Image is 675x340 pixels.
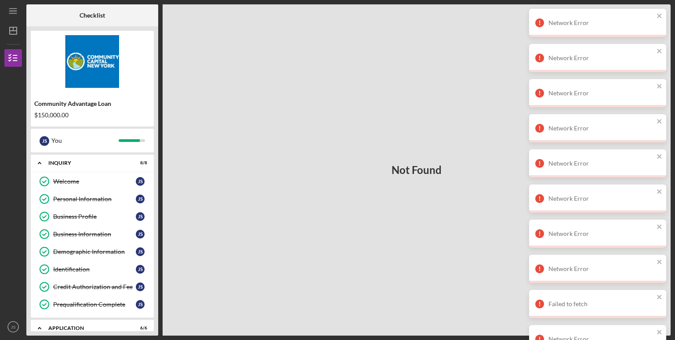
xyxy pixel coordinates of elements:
div: Network Error [548,90,654,97]
img: Product logo [31,35,154,88]
div: Demographic Information [53,248,136,255]
button: close [657,83,663,91]
button: close [657,153,663,161]
div: Network Error [548,195,654,202]
button: close [657,223,663,231]
button: close [657,329,663,337]
a: Business ProfileJS [35,208,149,225]
a: Personal InformationJS [35,190,149,208]
div: J S [136,212,145,221]
div: Inquiry [48,160,125,166]
div: J S [136,265,145,274]
div: Network Error [548,19,654,26]
div: Identification [53,266,136,273]
button: close [657,293,663,302]
button: close [657,12,663,21]
div: Network Error [548,160,654,167]
div: 8 / 8 [131,160,147,166]
div: J S [136,247,145,256]
button: close [657,47,663,56]
button: close [657,258,663,267]
div: Business Information [53,231,136,238]
h3: Not Found [392,164,442,176]
a: WelcomeJS [35,173,149,190]
div: Prequalification Complete [53,301,136,308]
div: J S [136,230,145,239]
a: Business InformationJS [35,225,149,243]
div: Personal Information [53,195,136,203]
button: close [657,188,663,196]
a: IdentificationJS [35,260,149,278]
div: Credit Authorization and Fee [53,283,136,290]
a: Prequalification CompleteJS [35,296,149,313]
div: J S [136,195,145,203]
a: Credit Authorization and FeeJS [35,278,149,296]
div: Application [48,326,125,331]
button: close [657,118,663,126]
text: JS [11,325,15,329]
div: Business Profile [53,213,136,220]
div: J S [136,177,145,186]
div: J S [40,136,49,146]
b: Checklist [80,12,105,19]
div: Network Error [548,265,654,272]
button: JS [4,318,22,336]
div: Welcome [53,178,136,185]
div: You [51,133,119,148]
div: J S [136,282,145,291]
div: J S [136,300,145,309]
a: Demographic InformationJS [35,243,149,260]
div: Community Advantage Loan [34,100,150,107]
div: Network Error [548,125,654,132]
div: $150,000.00 [34,112,150,119]
div: Network Error [548,230,654,237]
div: 6 / 6 [131,326,147,331]
div: Failed to fetch [548,300,654,307]
div: Network Error [548,54,654,61]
